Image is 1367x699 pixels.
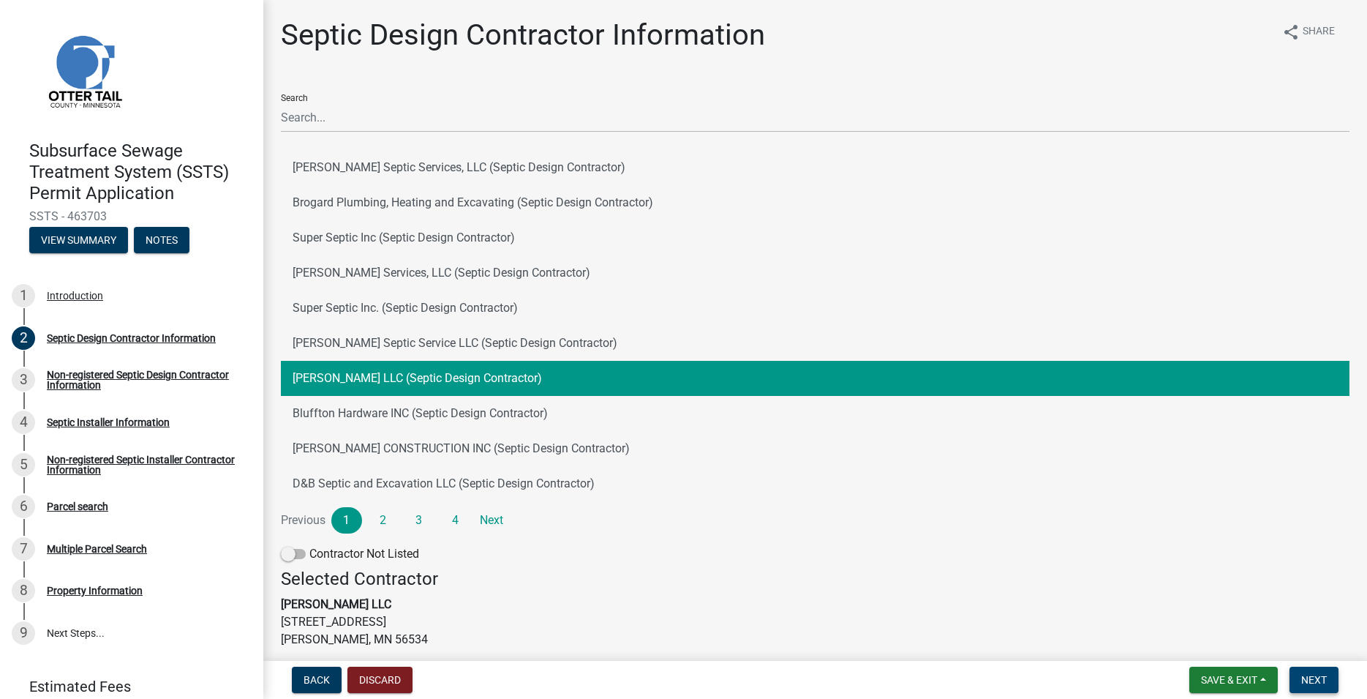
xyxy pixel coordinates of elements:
[347,667,413,693] button: Discard
[368,507,399,534] a: 2
[281,507,1349,534] nav: Page navigation
[281,545,419,563] label: Contractor Not Listed
[440,507,471,534] a: 4
[12,621,35,645] div: 9
[12,579,35,602] div: 8
[12,453,35,476] div: 5
[1201,674,1257,686] span: Save & Exit
[281,291,1349,326] button: Super Septic Inc. (Septic Design Contractor)
[476,507,507,534] a: Next
[281,102,1349,132] input: Search...
[12,411,35,434] div: 4
[1301,674,1327,686] span: Next
[47,417,170,427] div: Septic Installer Information
[47,333,216,343] div: Septic Design Contractor Information
[47,501,108,512] div: Parcel search
[1289,667,1338,693] button: Next
[1270,18,1347,46] button: shareShare
[1303,23,1335,41] span: Share
[47,291,103,301] div: Introduction
[29,141,252,203] h4: Subsurface Sewage Treatment System (SSTS) Permit Application
[29,209,234,223] span: SSTS - 463703
[29,236,128,247] wm-modal-confirm: Summary
[29,15,139,125] img: Otter Tail County, Minnesota
[281,431,1349,466] button: [PERSON_NAME] CONSTRUCTION INC (Septic Design Contractor)
[281,569,1349,590] h4: Selected Contractor
[281,18,765,53] h1: Septic Design Contractor Information
[281,326,1349,361] button: [PERSON_NAME] Septic Service LLC (Septic Design Contractor)
[47,586,143,596] div: Property Information
[12,537,35,561] div: 7
[404,507,434,534] a: 3
[281,466,1349,501] button: D&B Septic and Excavation LLC (Septic Design Contractor)
[1282,23,1300,41] i: share
[281,597,391,611] strong: [PERSON_NAME] LLC
[304,674,330,686] span: Back
[47,455,240,475] div: Non-registered Septic Installer Contractor Information
[12,326,35,350] div: 2
[292,667,342,693] button: Back
[29,227,128,253] button: View Summary
[331,507,362,534] a: 1
[281,220,1349,255] button: Super Septic Inc (Septic Design Contractor)
[134,227,189,253] button: Notes
[281,361,1349,396] button: [PERSON_NAME] LLC (Septic Design Contractor)
[12,368,35,392] div: 3
[281,396,1349,431] button: Bluffton Hardware INC (Septic Design Contractor)
[47,544,147,554] div: Multiple Parcel Search
[47,370,240,390] div: Non-registered Septic Design Contractor Information
[12,284,35,307] div: 1
[281,150,1349,185] button: [PERSON_NAME] Septic Services, LLC (Septic Design Contractor)
[12,495,35,518] div: 6
[281,185,1349,220] button: Brogard Plumbing, Heating and Excavating (Septic Design Contractor)
[281,255,1349,291] button: [PERSON_NAME] Services, LLC (Septic Design Contractor)
[134,236,189,247] wm-modal-confirm: Notes
[1189,667,1278,693] button: Save & Exit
